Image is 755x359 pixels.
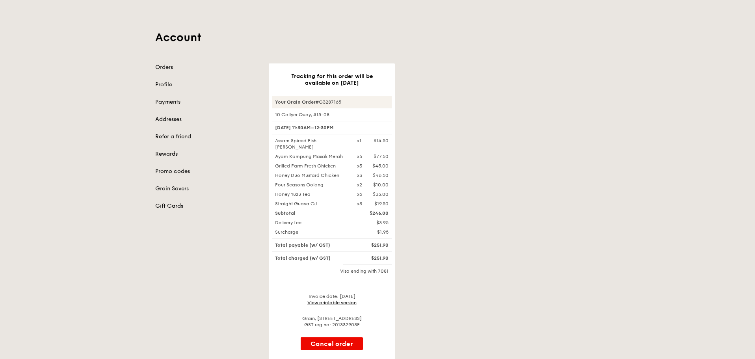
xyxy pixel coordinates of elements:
[352,229,393,235] div: $1.95
[155,202,259,210] a: Gift Cards
[272,315,392,328] div: Grain, [STREET_ADDRESS] GST reg no: 201332903E
[155,185,259,193] a: Grain Savers
[270,172,352,179] div: Honey Duo Mustard Chicken
[155,133,259,141] a: Refer a friend
[357,191,362,197] div: x6
[272,96,392,108] div: #G3287165
[352,219,393,226] div: $3.95
[301,337,363,350] button: Cancel order
[374,138,389,144] div: $14.50
[270,182,352,188] div: Four Seasons Oolong
[357,201,362,207] div: x3
[155,150,259,158] a: Rewards
[374,201,389,207] div: $19.50
[352,210,393,216] div: $246.00
[155,63,259,71] a: Orders
[155,30,600,45] h1: Account
[357,153,362,160] div: x5
[374,153,389,160] div: $77.50
[373,182,389,188] div: $10.00
[272,268,392,274] div: Visa ending with 7081
[155,115,259,123] a: Addresses
[352,255,393,261] div: $251.90
[270,201,352,207] div: Straight Guava OJ
[357,172,362,179] div: x3
[270,191,352,197] div: Honey Yuzu Tea
[270,210,352,216] div: Subtotal
[155,98,259,106] a: Payments
[270,153,352,160] div: Ayam Kampung Masak Merah
[270,138,352,150] div: Assam Spiced Fish [PERSON_NAME]
[270,229,352,235] div: Surcharge
[270,255,352,261] div: Total charged (w/ GST)
[270,163,352,169] div: Grilled Farm Fresh Chicken
[357,182,362,188] div: x2
[272,293,392,306] div: Invoice date: [DATE]
[352,242,393,248] div: $251.90
[372,163,389,169] div: $45.00
[270,219,352,226] div: Delivery fee
[275,242,330,248] span: Total payable (w/ GST)
[281,73,382,86] h3: Tracking for this order will be available on [DATE]
[272,112,392,118] div: 10 Collyer Quay, #15-08
[357,163,362,169] div: x3
[307,300,357,305] a: View printable version
[357,138,361,144] div: x1
[155,81,259,89] a: Profile
[275,99,316,105] strong: Your Grain Order
[373,191,389,197] div: $33.00
[373,172,389,179] div: $46.50
[155,167,259,175] a: Promo codes
[272,121,392,134] div: [DATE] 11:30AM–12:30PM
